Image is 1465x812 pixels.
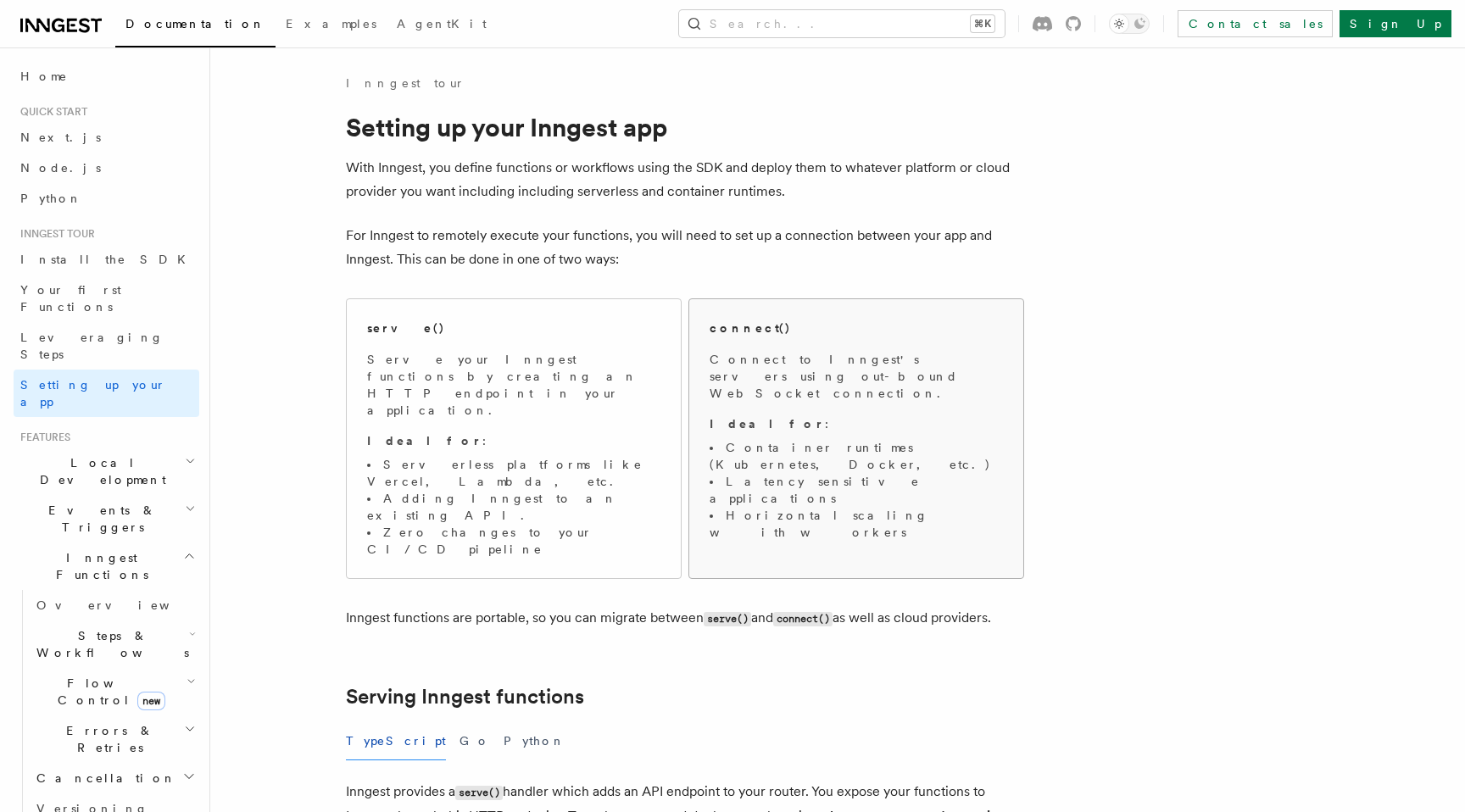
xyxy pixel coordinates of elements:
li: Adding Inngest to an existing API. [367,490,660,524]
span: Inngest tour [14,227,95,241]
button: Inngest Functions [14,542,199,590]
strong: Ideal for [710,417,825,431]
button: Go [460,722,490,760]
button: Events & Triggers [14,495,199,542]
button: TypeScript [346,722,446,760]
li: Zero changes to your CI/CD pipeline [367,524,660,558]
span: Steps & Workflows [30,627,189,661]
span: AgentKit [397,17,487,31]
a: Leveraging Steps [14,322,199,370]
h2: serve() [367,320,445,336]
a: Sign Up [1340,10,1451,37]
span: Home [20,68,68,85]
a: Overview [30,590,199,620]
a: Inngest tour [346,75,465,92]
code: connect() [773,612,833,626]
span: Install the SDK [20,253,196,266]
li: Horizontal scaling with workers [710,507,1003,541]
button: Local Development [14,448,199,495]
p: Serve your Inngest functions by creating an HTTP endpoint in your application. [367,351,660,419]
button: Steps & Workflows [30,620,199,668]
span: new [137,692,165,710]
a: Python [14,183,199,214]
span: Events & Triggers [14,502,185,536]
a: Home [14,61,199,92]
button: Errors & Retries [30,715,199,763]
h2: connect() [710,320,791,336]
kbd: ⌘K [971,15,994,32]
li: Serverless platforms like Vercel, Lambda, etc. [367,456,660,490]
span: Flow Control [30,675,187,709]
span: Cancellation [30,770,176,787]
li: Container runtimes (Kubernetes, Docker, etc.) [710,439,1003,473]
span: Features [14,431,70,444]
a: Next.js [14,122,199,153]
a: Serving Inngest functions [346,685,584,709]
p: : [710,415,1003,432]
a: Install the SDK [14,244,199,275]
span: Documentation [125,17,265,31]
a: Setting up your app [14,370,199,417]
h1: Setting up your Inngest app [346,112,1024,142]
span: Local Development [14,454,185,488]
span: Node.js [20,161,101,175]
span: Your first Functions [20,283,121,314]
span: Next.js [20,131,101,144]
span: Setting up your app [20,378,166,409]
p: With Inngest, you define functions or workflows using the SDK and deploy them to whatever platfor... [346,156,1024,203]
a: Your first Functions [14,275,199,322]
span: Inngest Functions [14,549,183,583]
button: Cancellation [30,763,199,793]
button: Search...⌘K [679,10,1005,37]
p: Connect to Inngest's servers using out-bound WebSocket connection. [710,351,1003,402]
span: Python [20,192,82,205]
p: : [367,432,660,449]
span: Examples [286,17,376,31]
p: For Inngest to remotely execute your functions, you will need to set up a connection between your... [346,224,1024,271]
li: Latency sensitive applications [710,473,1003,507]
a: AgentKit [387,5,497,46]
a: Documentation [115,5,276,47]
strong: Ideal for [367,434,482,448]
a: Node.js [14,153,199,183]
p: Inngest functions are portable, so you can migrate between and as well as cloud providers. [346,606,1024,631]
code: serve() [455,786,503,800]
button: Toggle dark mode [1109,14,1150,34]
a: serve()Serve your Inngest functions by creating an HTTP endpoint in your application.Ideal for:Se... [346,298,682,579]
a: Examples [276,5,387,46]
span: Overview [36,598,211,612]
code: serve() [704,612,751,626]
button: Python [504,722,565,760]
a: connect()Connect to Inngest's servers using out-bound WebSocket connection.Ideal for:Container ru... [688,298,1024,579]
span: Quick start [14,105,87,119]
a: Contact sales [1178,10,1333,37]
span: Leveraging Steps [20,331,164,361]
button: Flow Controlnew [30,668,199,715]
span: Errors & Retries [30,722,184,756]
